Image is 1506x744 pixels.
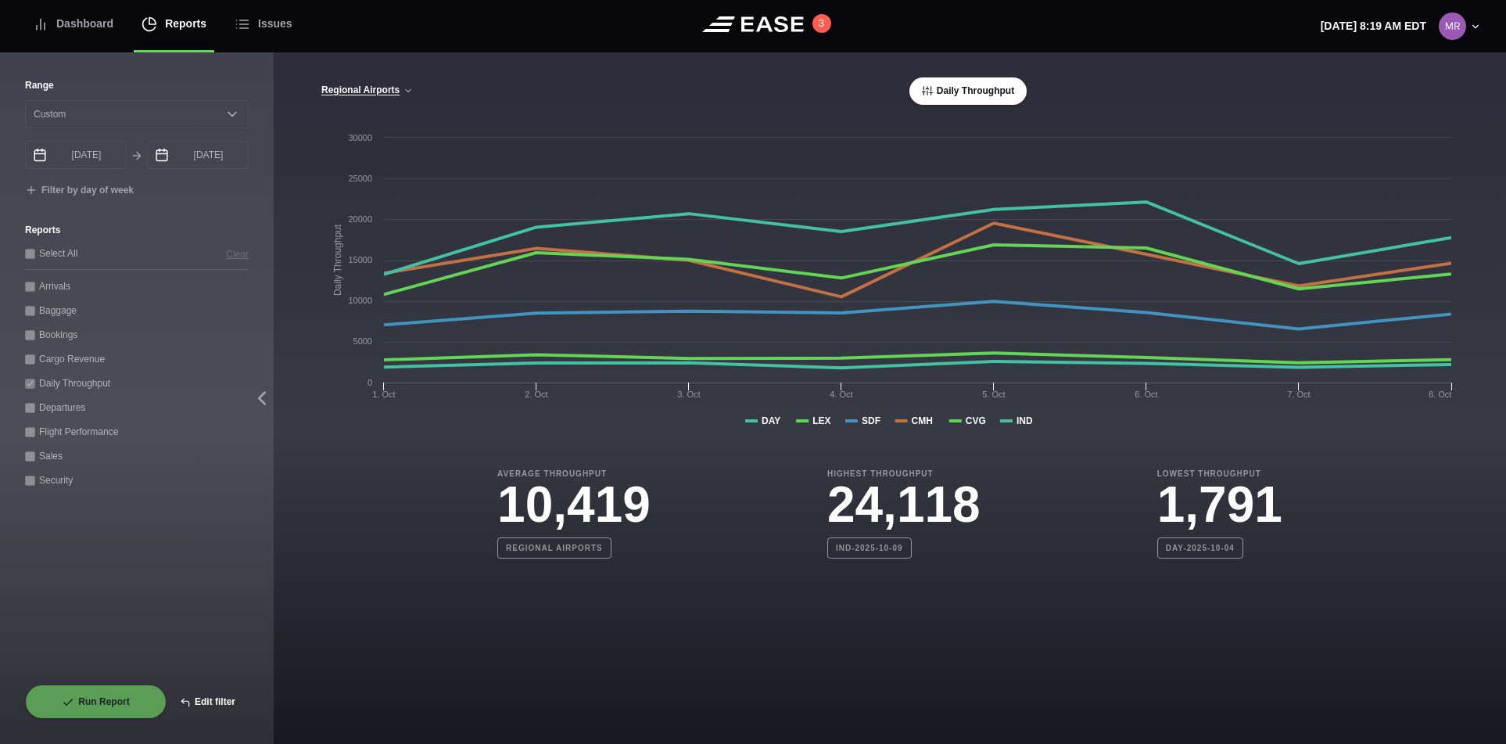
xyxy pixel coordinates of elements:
[1017,415,1033,426] tspan: IND
[827,468,981,480] b: Highest Throughput
[1157,480,1282,530] h3: 1,791
[1287,390,1310,399] tspan: 7. Oct
[827,537,912,559] b: IND-2025-10-09
[1321,18,1426,34] p: [DATE] 8:19 AM EDT
[25,78,249,92] label: Range
[167,685,249,719] button: Edit filter
[909,77,1027,105] button: Daily Throughput
[321,85,414,96] button: Regional Airports
[912,415,933,426] tspan: CMH
[497,468,651,480] b: Average Throughput
[1157,537,1243,559] b: DAY-2025-10-04
[1157,468,1282,480] b: Lowest Throughput
[762,415,780,426] tspan: DAY
[348,214,372,224] text: 20000
[348,255,372,264] text: 15000
[372,390,395,399] tspan: 1. Oct
[332,224,343,296] tspan: Daily Throughput
[1439,13,1466,40] img: 0b2ed616698f39eb9cebe474ea602d52
[497,537,611,559] b: Regional Airports
[226,246,249,262] button: Clear
[812,415,830,426] tspan: LEX
[497,480,651,530] h3: 10,419
[348,296,372,305] text: 10000
[525,390,547,399] tspan: 2. Oct
[966,415,986,426] tspan: CVG
[1429,390,1451,399] tspan: 8. Oct
[353,336,372,346] text: 5000
[677,390,700,399] tspan: 3. Oct
[982,390,1005,399] tspan: 5. Oct
[827,480,981,530] h3: 24,118
[25,185,134,197] button: Filter by day of week
[25,223,249,237] label: Reports
[812,14,831,33] button: 3
[348,174,372,183] text: 25000
[147,141,249,169] input: mm/dd/yyyy
[348,133,372,142] text: 30000
[368,378,372,387] text: 0
[25,141,127,169] input: mm/dd/yyyy
[830,390,852,399] tspan: 4. Oct
[862,415,880,426] tspan: SDF
[1135,390,1157,399] tspan: 6. Oct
